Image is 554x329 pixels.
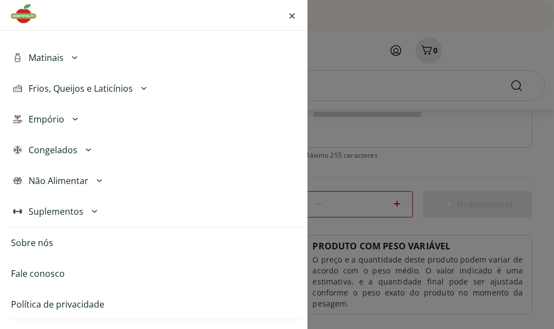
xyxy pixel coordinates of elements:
img: Hortifruti [9,3,46,25]
span: Suplementos [29,205,83,218]
button: Não Alimentar [9,165,303,196]
span: Não Alimentar [29,174,88,187]
span: Matinais [29,51,64,64]
button: Empório [9,104,303,135]
a: Sobre nós [11,236,53,249]
span: Empório [29,113,64,126]
span: Congelados [29,143,77,157]
button: Suplementos [9,196,303,227]
button: Congelados [9,135,303,165]
button: Fechar menu [286,2,299,29]
span: Frios, Queijos e Laticínios [29,82,133,95]
a: Política de privacidade [11,298,104,311]
a: Fale conosco [11,267,65,280]
button: Matinais [9,42,303,73]
button: Frios, Queijos e Laticínios [9,73,303,104]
